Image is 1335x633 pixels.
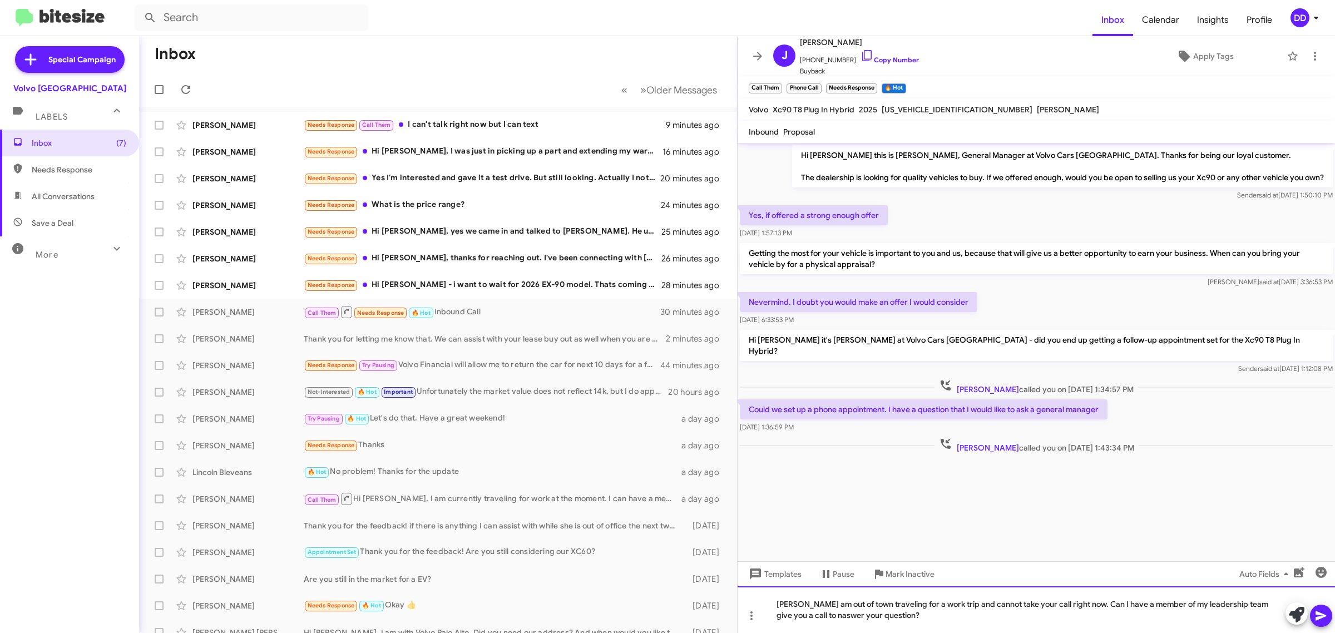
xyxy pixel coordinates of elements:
[661,280,728,291] div: 28 minutes ago
[304,225,661,238] div: Hi [PERSON_NAME], yes we came in and talked to [PERSON_NAME]. He understands the exact spec we're...
[192,493,304,505] div: [PERSON_NAME]
[32,191,95,202] span: All Conversations
[833,564,854,584] span: Pause
[749,127,779,137] span: Inbound
[304,199,661,211] div: What is the price range?
[740,315,794,324] span: [DATE] 6:33:53 PM
[192,333,304,344] div: [PERSON_NAME]
[957,443,1019,453] span: [PERSON_NAME]
[1281,8,1323,27] button: DD
[308,228,355,235] span: Needs Response
[666,333,728,344] div: 2 minutes ago
[773,105,854,115] span: Xc90 T8 Plug In Hybrid
[666,120,728,131] div: 9 minutes ago
[304,145,662,158] div: Hi [PERSON_NAME], I was just in picking up a part and extending my warranty with Misa
[1237,191,1333,199] span: Sender [DATE] 1:50:10 PM
[740,399,1107,419] p: Could we set up a phone appointment. I have a question that I would like to ask a general manager
[1230,564,1302,584] button: Auto Fields
[1208,278,1333,286] span: [PERSON_NAME] [DATE] 3:36:53 PM
[1238,4,1281,36] a: Profile
[308,548,357,556] span: Appointment Set
[882,83,906,93] small: 🔥 Hot
[192,520,304,531] div: [PERSON_NAME]
[681,467,728,478] div: a day ago
[634,78,724,101] button: Next
[304,385,668,398] div: Unfortunately the market value does not reflect 14k, but I do appreciate the opportunity
[746,564,802,584] span: Templates
[308,496,337,503] span: Call Them
[304,305,661,319] div: Inbound Call
[347,415,366,422] span: 🔥 Hot
[1239,564,1293,584] span: Auto Fields
[861,56,919,64] a: Copy Number
[308,175,355,182] span: Needs Response
[304,359,661,372] div: Volvo Financial will allow me to return the car for next 10 days for a fee of 7 k.
[859,105,877,115] span: 2025
[740,243,1333,274] p: Getting the most for your vehicle is important to you and us, because that will give us a better ...
[192,360,304,371] div: [PERSON_NAME]
[192,547,304,558] div: [PERSON_NAME]
[192,120,304,131] div: [PERSON_NAME]
[682,520,728,531] div: [DATE]
[135,4,368,31] input: Search
[304,520,682,531] div: Thank you for the feedback! if there is anything I can assist with while she is out of office the...
[362,362,394,369] span: Try Pausing
[740,330,1333,361] p: Hi [PERSON_NAME] it's [PERSON_NAME] at Volvo Cars [GEOGRAPHIC_DATA] - did you end up getting a fo...
[1259,278,1279,286] span: said at
[738,564,810,584] button: Templates
[308,255,355,262] span: Needs Response
[192,306,304,318] div: [PERSON_NAME]
[192,226,304,238] div: [PERSON_NAME]
[615,78,724,101] nav: Page navigation example
[192,440,304,451] div: [PERSON_NAME]
[308,415,340,422] span: Try Pausing
[792,145,1333,187] p: Hi [PERSON_NAME] this is [PERSON_NAME], General Manager at Volvo Cars [GEOGRAPHIC_DATA]. Thanks f...
[1092,4,1133,36] span: Inbox
[36,112,68,122] span: Labels
[800,66,919,77] span: Buyback
[787,83,821,93] small: Phone Call
[32,164,126,175] span: Needs Response
[304,492,681,506] div: Hi [PERSON_NAME], I am currently traveling for work at the moment. I can have a member from my le...
[882,105,1032,115] span: [US_VEHICLE_IDENTIFICATION_NUMBER]
[668,387,728,398] div: 20 hours ago
[192,280,304,291] div: [PERSON_NAME]
[1133,4,1188,36] a: Calendar
[304,279,661,291] div: Hi [PERSON_NAME] - i want to wait for 2026 EX-90 model. Thats coming in Jan i believe. Is that co...
[1290,8,1309,27] div: DD
[304,172,661,185] div: Yes I'm interested and gave it a test drive. But still looking. Actually I noticed you have a use...
[749,105,768,115] span: Volvo
[661,173,728,184] div: 20 minutes ago
[32,137,126,149] span: Inbox
[957,384,1019,394] span: [PERSON_NAME]
[155,45,196,63] h1: Inbox
[934,437,1139,453] span: called you on [DATE] 1:43:34 PM
[740,292,977,312] p: Nevermind. I doubt you would make an offer I would consider
[32,217,73,229] span: Save a Deal
[304,466,681,478] div: No problem! Thanks for the update
[800,36,919,49] span: [PERSON_NAME]
[362,602,381,609] span: 🔥 Hot
[615,78,634,101] button: Previous
[308,388,350,395] span: Not-Interested
[308,148,355,155] span: Needs Response
[192,253,304,264] div: [PERSON_NAME]
[15,46,125,73] a: Special Campaign
[749,83,782,93] small: Call Them
[13,83,126,94] div: Volvo [GEOGRAPHIC_DATA]
[661,226,728,238] div: 25 minutes ago
[304,333,666,344] div: Thank you for letting me know that. We can assist with your lease buy out as well when you are re...
[681,440,728,451] div: a day ago
[308,362,355,369] span: Needs Response
[682,573,728,585] div: [DATE]
[308,442,355,449] span: Needs Response
[740,205,888,225] p: Yes, if offered a strong enough offer
[1188,4,1238,36] a: Insights
[304,439,681,452] div: Thanks
[308,281,355,289] span: Needs Response
[192,467,304,478] div: Lincoln Bleveans
[810,564,863,584] button: Pause
[362,121,391,128] span: Call Them
[826,83,877,93] small: Needs Response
